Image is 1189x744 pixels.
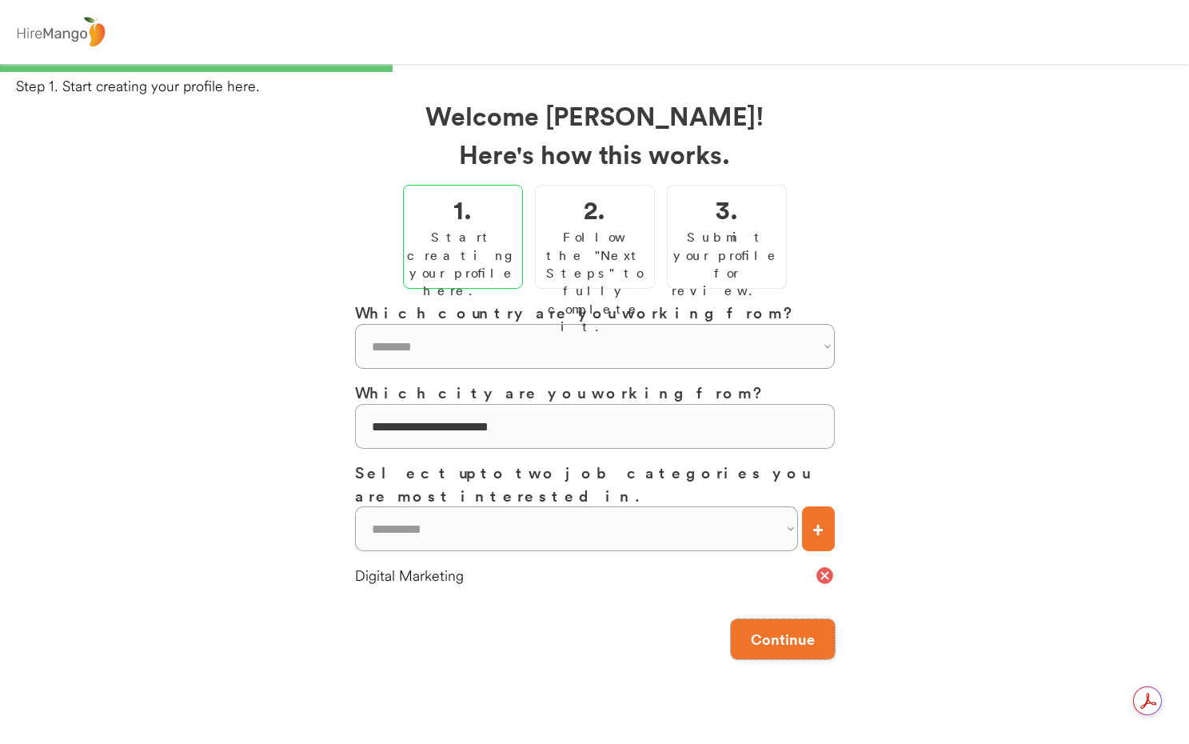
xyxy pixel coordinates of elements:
[731,619,835,659] button: Continue
[407,228,519,300] div: Start creating your profile here.
[16,76,1189,96] div: Step 1. Start creating your profile here.
[12,14,110,51] img: logo%20-%20hiremango%20gray.png
[3,64,1186,72] div: 33%
[355,381,835,404] h3: Which city are you working from?
[815,566,835,586] button: cancel
[453,190,472,228] h2: 1.
[716,190,738,228] h2: 3.
[355,96,835,173] h2: Welcome [PERSON_NAME]! Here's how this works.
[584,190,605,228] h2: 2.
[540,228,650,335] div: Follow the "Next Steps" to fully complete it.
[355,301,835,324] h3: Which country are you working from?
[355,566,815,586] div: Digital Marketing
[355,461,835,506] h3: Select up to two job categories you are most interested in.
[802,506,835,551] button: +
[672,228,782,300] div: Submit your profile for review.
